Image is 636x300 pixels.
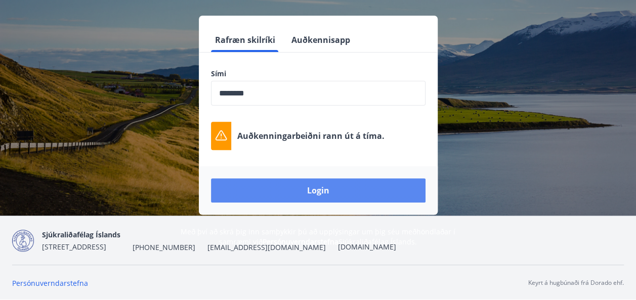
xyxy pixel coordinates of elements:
[338,242,396,252] a: [DOMAIN_NAME]
[211,28,279,52] button: Rafræn skilríki
[237,130,385,141] p: Auðkenningarbeiðni rann út á tíma.
[211,69,426,79] label: Sími
[211,178,426,203] button: Login
[287,28,354,52] button: Auðkennisapp
[12,278,88,288] a: Persónuverndarstefna
[42,230,120,239] span: Sjúkraliðafélag Íslands
[528,278,624,287] p: Keyrt á hugbúnaði frá Dorado ehf.
[42,242,106,252] span: [STREET_ADDRESS]
[207,242,326,253] span: [EMAIL_ADDRESS][DOMAIN_NAME]
[133,242,195,253] span: [PHONE_NUMBER]
[181,227,455,246] span: Með því að skrá þig inn samþykkir þú að upplýsingar um þig séu meðhöndlaðar í samræmi við Sjúkral...
[12,230,34,252] img: d7T4au2pYIU9thVz4WmmUT9xvMNnFvdnscGDOPEg.png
